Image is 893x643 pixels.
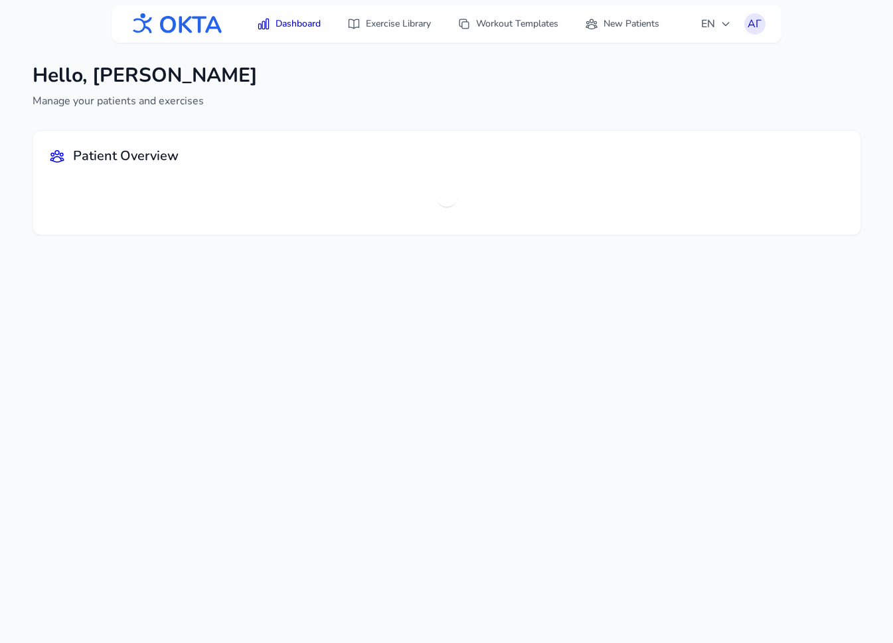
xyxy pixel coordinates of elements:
[701,16,731,32] span: EN
[33,93,258,109] p: Manage your patients and exercises
[449,12,566,36] a: Workout Templates
[744,13,766,35] button: АГ
[693,11,739,37] button: EN
[33,64,258,88] h1: Hello, [PERSON_NAME]
[339,12,439,36] a: Exercise Library
[249,12,329,36] a: Dashboard
[577,12,667,36] a: New Patients
[73,147,179,165] h2: Patient Overview
[127,7,223,41] img: OKTA logo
